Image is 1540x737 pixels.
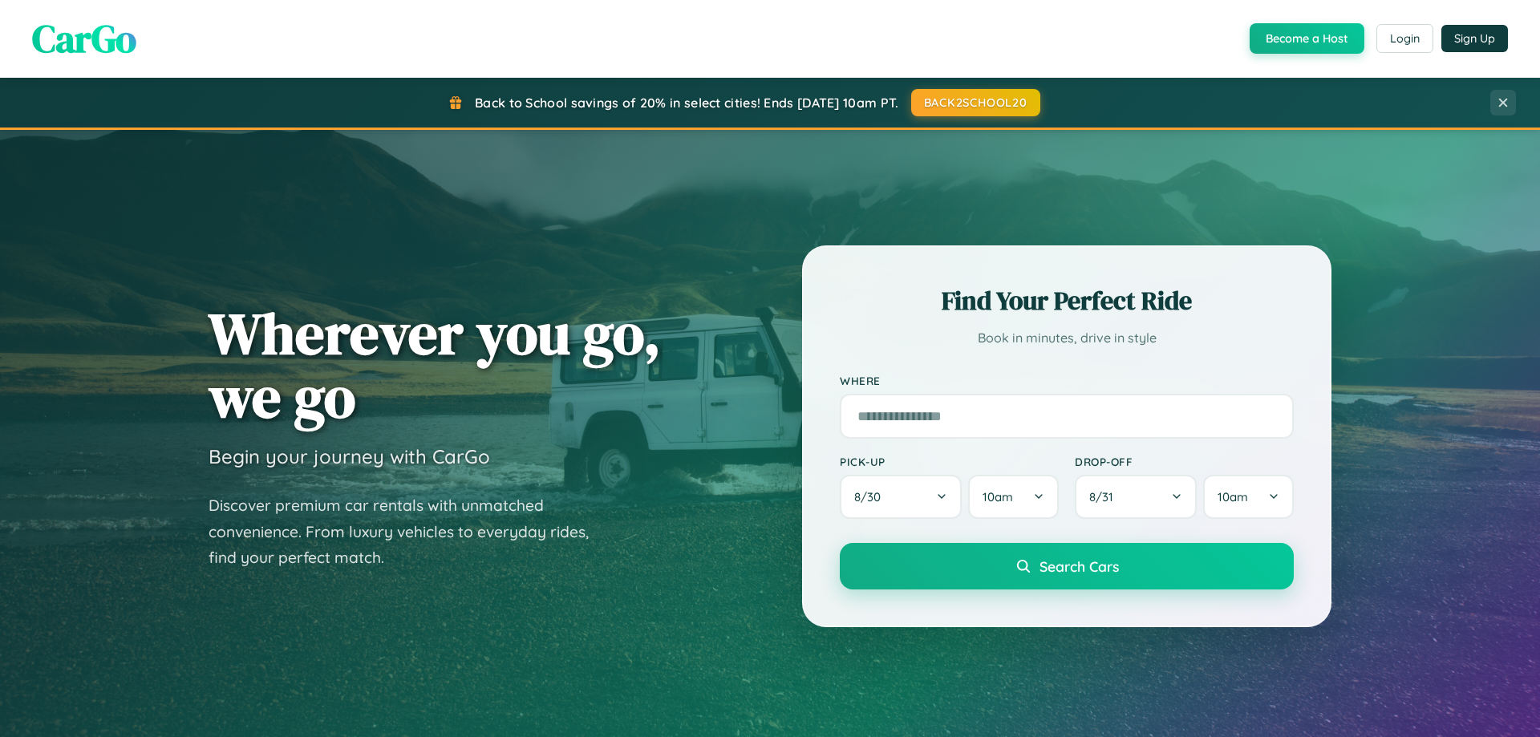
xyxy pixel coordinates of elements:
label: Pick-up [840,455,1059,468]
label: Where [840,374,1294,387]
h1: Wherever you go, we go [209,302,661,428]
span: 10am [983,489,1013,504]
button: 10am [968,475,1059,519]
h2: Find Your Perfect Ride [840,283,1294,318]
span: Search Cars [1039,557,1119,575]
button: 8/31 [1075,475,1197,519]
p: Book in minutes, drive in style [840,326,1294,350]
button: Become a Host [1250,23,1364,54]
span: Back to School savings of 20% in select cities! Ends [DATE] 10am PT. [475,95,898,111]
button: Sign Up [1441,25,1508,52]
button: 10am [1203,475,1294,519]
button: Search Cars [840,543,1294,589]
span: 8 / 31 [1089,489,1121,504]
span: 8 / 30 [854,489,889,504]
span: CarGo [32,12,136,65]
button: BACK2SCHOOL20 [911,89,1040,116]
label: Drop-off [1075,455,1294,468]
h3: Begin your journey with CarGo [209,444,490,468]
button: 8/30 [840,475,962,519]
span: 10am [1218,489,1248,504]
p: Discover premium car rentals with unmatched convenience. From luxury vehicles to everyday rides, ... [209,492,610,571]
button: Login [1376,24,1433,53]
